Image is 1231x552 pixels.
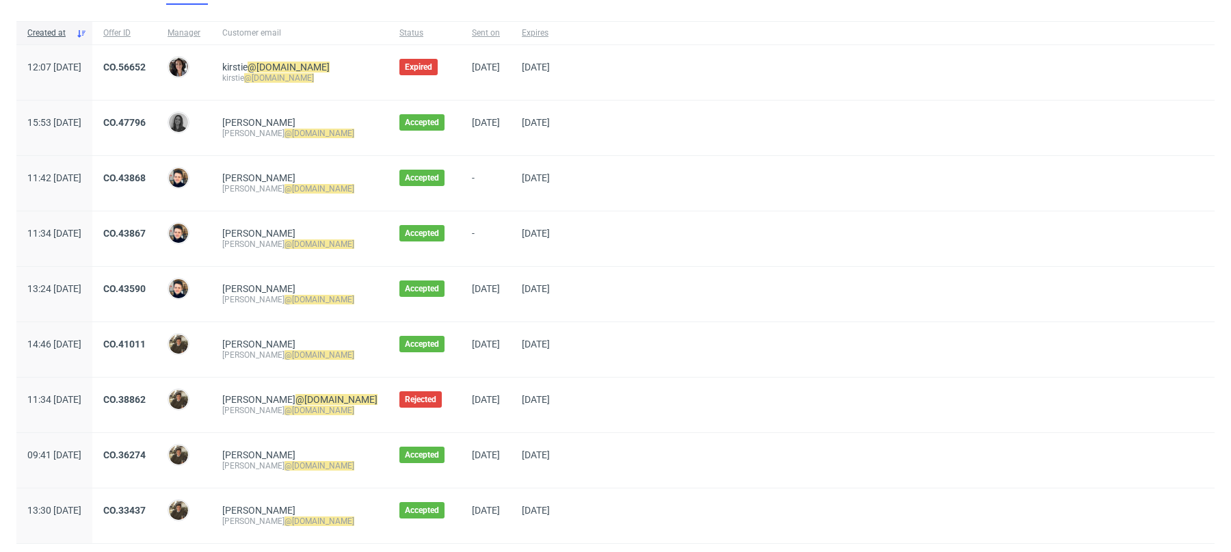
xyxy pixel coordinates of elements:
a: [PERSON_NAME] [222,449,295,460]
mark: @[DOMAIN_NAME] [284,461,354,471]
span: [DATE] [472,449,500,460]
div: [PERSON_NAME] [222,516,378,527]
div: [PERSON_NAME] [222,460,378,471]
span: 11:42 [DATE] [27,172,81,183]
a: CO.43868 [103,172,146,183]
span: [DATE] [522,339,550,350]
mark: @[DOMAIN_NAME] [284,516,354,526]
span: [DATE] [472,394,500,405]
a: CO.36274 [103,449,146,460]
span: Manager [168,27,200,39]
span: 12:07 [DATE] [27,62,81,73]
span: 09:41 [DATE] [27,449,81,460]
span: Accepted [405,505,439,516]
span: [DATE] [522,172,550,183]
span: [DATE] [522,449,550,460]
div: kirstie [222,73,378,83]
span: [DATE] [522,228,550,239]
span: Accepted [405,283,439,294]
span: [DATE] [522,283,550,294]
span: [DATE] [472,339,500,350]
a: [PERSON_NAME] [222,117,295,128]
div: [PERSON_NAME] [222,294,378,305]
span: Sent on [472,27,500,39]
mark: @[DOMAIN_NAME] [284,406,354,415]
mark: @[DOMAIN_NAME] [284,295,354,304]
span: - [472,172,500,194]
span: kirstie [222,62,330,73]
span: Accepted [405,117,439,128]
span: Accepted [405,449,439,460]
span: Accepted [405,228,439,239]
img: Nicolas Teissedre [169,445,188,464]
span: 13:24 [DATE] [27,283,81,294]
div: [PERSON_NAME] [222,350,378,360]
img: Mª Alicia Marín Pino [169,113,188,132]
a: CO.43867 [103,228,146,239]
span: [DATE] [522,505,550,516]
span: Rejected [405,394,436,405]
span: Status [399,27,450,39]
mark: @[DOMAIN_NAME] [248,62,330,73]
div: [PERSON_NAME] [222,239,378,250]
a: [PERSON_NAME] [222,339,295,350]
img: Wojciech Cyniak [169,168,188,187]
span: Accepted [405,172,439,183]
span: [DATE] [522,117,550,128]
a: CO.56652 [103,62,146,73]
div: [PERSON_NAME] [222,128,378,139]
a: CO.33437 [103,505,146,516]
img: Wojciech Cyniak [169,279,188,298]
span: 11:34 [DATE] [27,394,81,405]
span: 13:30 [DATE] [27,505,81,516]
span: Expired [405,62,432,73]
img: Wojciech Cyniak [169,224,188,243]
a: [PERSON_NAME] [222,172,295,183]
img: Nicolas Teissedre [169,334,188,354]
a: CO.43590 [103,283,146,294]
a: [PERSON_NAME] [222,228,295,239]
mark: @[DOMAIN_NAME] [284,184,354,194]
img: Nicolas Teissedre [169,390,188,409]
a: [PERSON_NAME] [222,505,295,516]
div: [PERSON_NAME] [222,405,378,416]
mark: @[DOMAIN_NAME] [284,129,354,138]
mark: @[DOMAIN_NAME] [244,73,314,83]
a: CO.38862 [103,394,146,405]
span: Offer ID [103,27,146,39]
span: - [472,228,500,250]
img: Nicolas Teissedre [169,501,188,520]
span: Accepted [405,339,439,350]
span: [PERSON_NAME] [222,394,378,405]
a: CO.47796 [103,117,146,128]
mark: @[DOMAIN_NAME] [284,239,354,249]
span: Expires [522,27,550,39]
span: 11:34 [DATE] [27,228,81,239]
span: [DATE] [472,117,500,128]
div: [PERSON_NAME] [222,183,378,194]
span: [DATE] [472,505,500,516]
a: [PERSON_NAME] [222,283,295,294]
span: 15:53 [DATE] [27,117,81,128]
span: Customer email [222,27,378,39]
mark: @[DOMAIN_NAME] [295,394,378,405]
span: [DATE] [472,62,500,73]
img: Moreno Martinez Cristina [169,57,188,77]
span: [DATE] [522,62,550,73]
a: CO.41011 [103,339,146,350]
span: Created at [27,27,70,39]
mark: @[DOMAIN_NAME] [284,350,354,360]
span: 14:46 [DATE] [27,339,81,350]
span: [DATE] [472,283,500,294]
span: [DATE] [522,394,550,405]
